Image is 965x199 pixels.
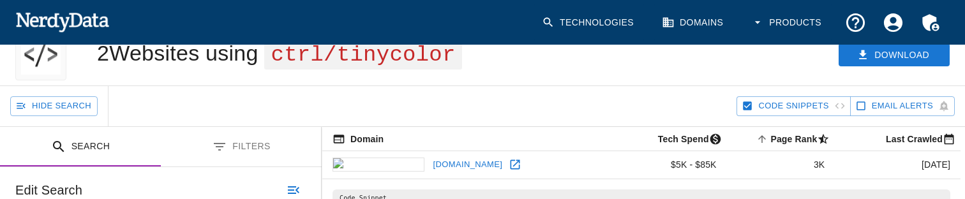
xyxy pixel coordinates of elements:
button: Download [839,43,950,67]
span: The registered domain name (i.e. "nerdydata.com"). [333,131,384,147]
button: Hide Search [10,96,98,116]
a: [DOMAIN_NAME] [430,155,505,175]
button: Products [744,4,832,41]
img: "ctrl/tinycolor" logo [21,29,61,80]
button: Hide Code Snippets [737,96,850,116]
span: Get email alerts with newly found website results. Click to enable. [872,99,933,114]
a: Technologies [534,4,644,41]
a: Open uefa.com in new window [505,155,525,174]
button: Admin Menu [912,4,950,41]
img: NerdyData.com [15,9,109,34]
span: The estimated minimum and maximum annual tech spend each webpage has, based on the free, freemium... [641,131,727,147]
span: ctrl/tinycolor [264,41,462,70]
td: [DATE] [835,151,961,179]
a: Domains [654,4,733,41]
img: uefa.com icon [333,158,424,172]
td: 3K [727,151,835,179]
button: Support and Documentation [837,4,874,41]
span: Hide Code Snippets [758,99,828,114]
button: Account Settings [874,4,912,41]
button: Filters [161,127,322,167]
td: $5K - $85K [611,151,726,179]
span: A page popularity ranking based on a domain's backlinks. Smaller numbers signal more popular doma... [754,131,835,147]
button: Get email alerts with newly found website results. Click to enable. [850,96,955,116]
span: Most recent date this website was successfully crawled [869,131,961,147]
h1: 2 Websites using [97,41,462,65]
